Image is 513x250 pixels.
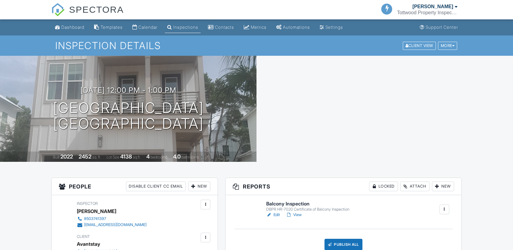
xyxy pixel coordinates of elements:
[274,22,312,33] a: Automations (Basic)
[283,25,310,30] div: Automations
[53,155,59,159] span: Built
[400,182,430,191] div: Attach
[138,25,158,30] div: Calendar
[206,22,236,33] a: Contacts
[77,239,100,248] div: Avantstay
[251,25,267,30] div: Metrics
[51,9,124,20] a: SPECTORA
[77,222,147,228] a: [EMAIL_ADDRESS][DOMAIN_NAME]
[397,10,458,16] div: Tottwood Property Inspections, LLC
[77,234,90,239] span: Client
[266,212,280,218] a: Edit
[51,3,65,16] img: The Best Home Inspection Software - Spectora
[53,22,87,33] a: Dashboard
[55,40,458,51] h1: Inspection Details
[402,43,437,48] a: Client View
[120,153,132,160] div: 4138
[84,222,147,227] div: [EMAIL_ADDRESS][DOMAIN_NAME]
[165,22,201,33] a: Inspections
[266,207,349,212] div: DBPR HR-7020 Certificate of Balcony Inspection
[173,153,181,160] div: 4.0
[188,182,210,191] div: New
[100,25,123,30] div: Templates
[61,25,84,30] div: Dashboard
[317,22,345,33] a: Settings
[266,201,349,212] a: Balcony Inspection DBPR HR-7020 Certificate of Balcony Inspection
[241,22,269,33] a: Metrics
[52,178,218,195] h3: People
[80,86,176,94] h3: [DATE] 12:00 pm - 1:00 pm
[438,42,457,50] div: More
[426,25,458,30] div: Support Center
[226,178,461,195] h3: Reports
[413,4,453,10] div: [PERSON_NAME]
[107,155,119,159] span: Lot Size
[126,182,186,191] div: Disable Client CC Email
[432,182,454,191] div: New
[84,216,106,221] div: 8503741397
[133,155,141,159] span: sq.ft.
[325,25,343,30] div: Settings
[69,3,124,16] span: SPECTORA
[92,155,101,159] span: sq. ft.
[130,22,160,33] a: Calendar
[286,212,302,218] a: View
[266,201,349,207] h6: Balcony Inspection
[369,182,398,191] div: Locked
[403,42,436,50] div: Client View
[182,155,199,159] span: bathrooms
[417,22,460,33] a: Support Center
[53,100,204,132] h1: [GEOGRAPHIC_DATA] [GEOGRAPHIC_DATA]
[60,153,73,160] div: 2022
[151,155,167,159] span: bedrooms
[173,25,198,30] div: Inspections
[146,153,150,160] div: 4
[92,22,125,33] a: Templates
[79,153,91,160] div: 2452
[77,216,147,222] a: 8503741397
[77,201,98,206] span: Inspector
[77,207,116,216] div: [PERSON_NAME]
[215,25,234,30] div: Contacts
